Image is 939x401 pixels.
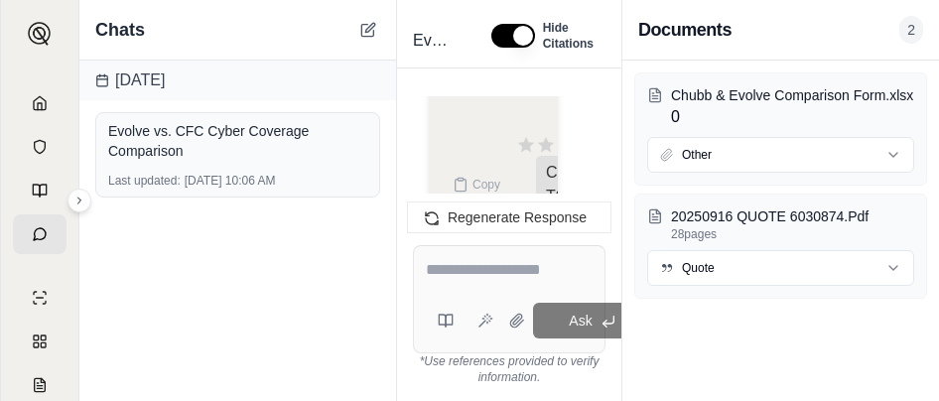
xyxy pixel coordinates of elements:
a: Prompt Library [13,171,67,210]
p: 20250916 QUOTE 6030874.Pdf [671,206,914,226]
a: Documents Vault [13,127,67,167]
button: Ask [533,303,652,338]
span: Regenerate Response [448,209,587,225]
p: 28 pages [671,226,914,242]
div: [DATE] 10:06 AM [108,173,367,189]
div: *Use references provided to verify information. [413,353,605,385]
span: Ask [569,313,592,329]
a: Chat [13,214,67,254]
span: Copy [472,177,500,193]
div: 0 [671,85,914,129]
h3: Documents [638,16,732,44]
div: Edit Title [405,25,468,57]
button: Expand sidebar [20,14,60,54]
img: Expand sidebar [28,22,52,46]
a: Policy Comparisons [13,322,67,361]
span: 2 [899,16,923,44]
button: 20250916 QUOTE 6030874.Pdf28pages [647,206,914,242]
button: Chubb & Evolve Comparison Form.xlsx0 [647,85,914,129]
span: Last updated: [108,173,181,189]
a: Single Policy [13,278,67,318]
button: Copy [445,165,508,204]
button: New Chat [356,18,380,42]
span: Chats [95,16,145,44]
span: Evolve vs. CFC Cyber Coverage Comparison [405,25,462,57]
div: [DATE] [79,61,396,100]
button: Regenerate Response [407,201,611,233]
button: Expand sidebar [67,189,91,212]
p: Chubb & Evolve Comparison Form.xlsx [671,85,914,105]
div: Evolve vs. CFC Cyber Coverage Comparison [108,121,367,161]
span: Hide Citations [543,20,594,52]
a: Home [13,83,67,123]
